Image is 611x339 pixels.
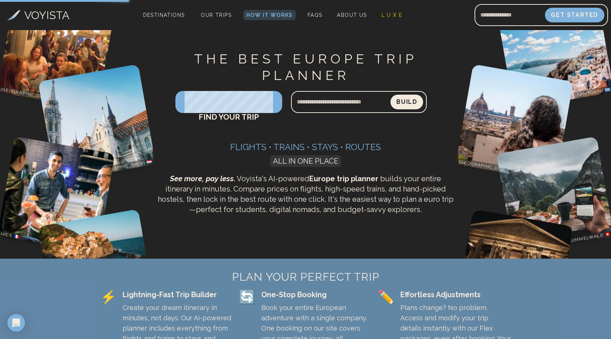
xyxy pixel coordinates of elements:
span: L U X E [382,12,403,18]
span: See more, pay less. [170,174,235,183]
span: 🔄 [239,289,255,304]
h3: Flights • Trains • Stays • Routes [156,141,455,153]
h2: PLAN YOUR PERFECT TRIP [100,270,511,284]
span: FAQs [308,12,323,18]
span: ⚡ [100,289,117,304]
input: Email address [474,6,545,24]
button: Build [390,95,423,109]
input: Search query [291,93,390,111]
button: Get Started [545,8,604,22]
span: ALL IN ONE PLACE [270,155,341,167]
span: Our Trips [201,12,232,18]
span: FIND YOUR TRIP [199,112,259,121]
a: FIND YOUR TRIP [175,114,283,121]
span: ✏️ [378,289,394,304]
div: Effortless Adjustments [400,289,511,300]
a: Our Trips [198,10,234,20]
img: Budapest [38,64,156,182]
a: About Us [334,10,370,20]
a: L U X E [379,10,405,20]
a: VOYISTA [7,7,69,23]
h1: THE BEST EUROPE TRIP PLANNER [156,51,455,84]
strong: Europe trip planner [309,174,378,183]
a: FAQs [305,10,325,20]
img: Florence [455,64,573,182]
span: About Us [337,12,367,18]
div: One-Stop Booking [261,289,372,300]
h3: VOYISTA [24,7,69,23]
span: Destinations [140,9,188,31]
button: FIND YOUR TRIP [175,91,283,113]
div: Lightning-Fast Trip Builder [123,289,233,300]
a: How It Works [243,10,296,20]
span: How It Works [246,12,293,18]
img: Voyista Logo [7,10,21,20]
p: Voyista's AI-powered builds your entire itinerary in minutes. Compare prices on flights, high-spe... [156,174,455,215]
div: Open Intercom Messenger [7,314,25,332]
